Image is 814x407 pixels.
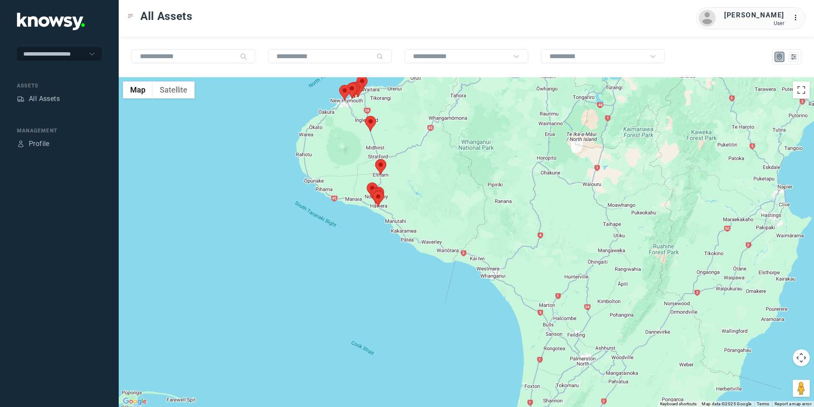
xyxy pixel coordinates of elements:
div: Search [240,53,247,60]
div: Search [376,53,383,60]
a: Report a map error [775,401,811,406]
div: : [793,13,803,24]
div: Assets [17,82,102,90]
img: avatar.png [699,10,716,27]
div: : [793,13,803,23]
div: [PERSON_NAME] [724,10,784,20]
a: AssetsAll Assets [17,94,60,104]
tspan: ... [793,14,802,21]
button: Map camera controls [793,349,810,366]
button: Keyboard shortcuts [660,401,697,407]
div: Profile [17,140,25,148]
span: All Assets [140,8,192,24]
div: Management [17,127,102,135]
img: Google [121,396,149,407]
button: Drag Pegman onto the map to open Street View [793,380,810,397]
a: Open this area in Google Maps (opens a new window) [121,396,149,407]
div: Toggle Menu [128,13,134,19]
div: Assets [17,95,25,103]
button: Toggle fullscreen view [793,81,810,98]
img: Application Logo [17,13,85,30]
div: Profile [29,139,50,149]
span: Map data ©2025 Google [702,401,751,406]
button: Show street map [123,81,153,98]
div: All Assets [29,94,60,104]
a: ProfileProfile [17,139,50,149]
div: Map [776,53,783,61]
div: User [724,20,784,26]
button: Show satellite imagery [153,81,195,98]
a: Terms (opens in new tab) [757,401,769,406]
div: List [790,53,797,61]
